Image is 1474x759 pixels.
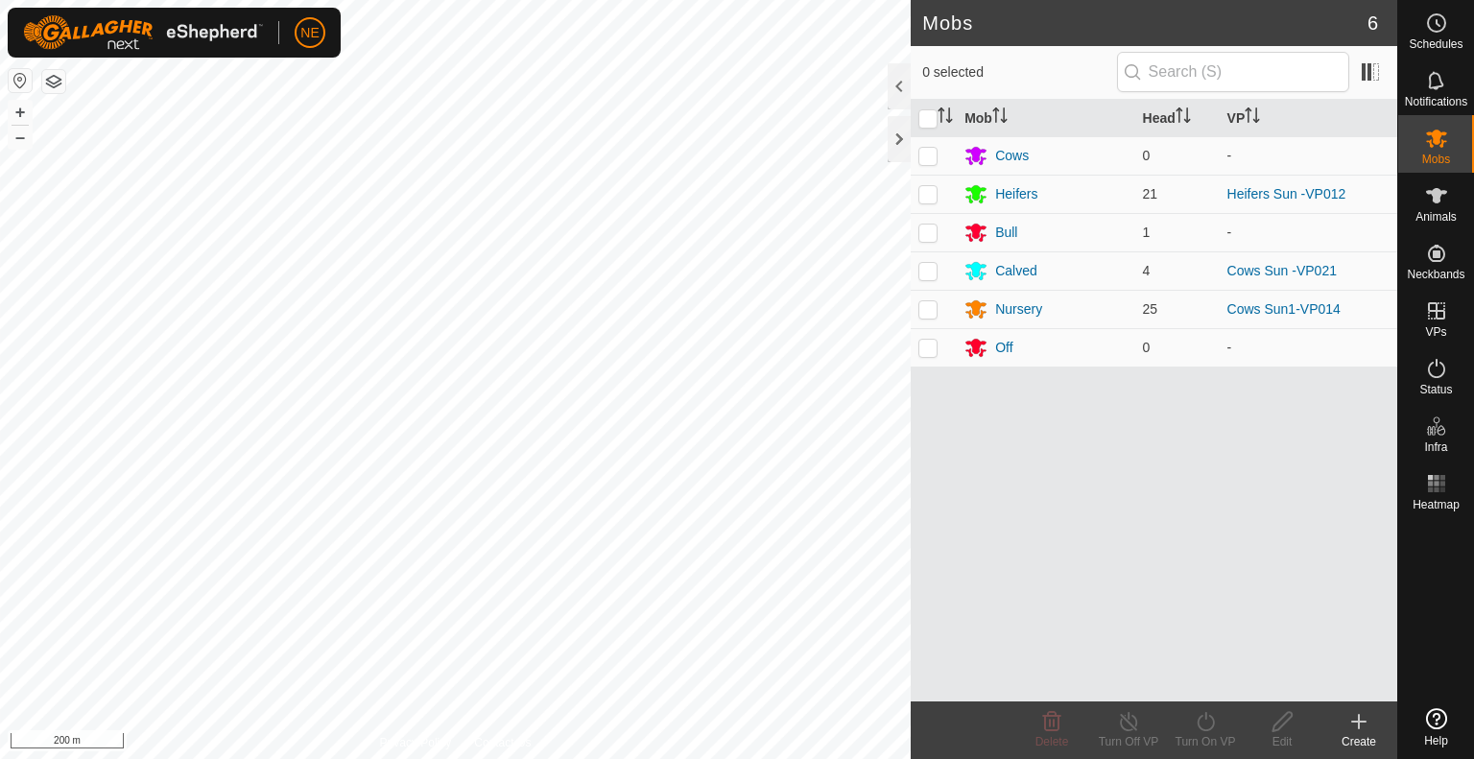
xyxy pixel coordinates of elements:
h2: Mobs [922,12,1367,35]
span: Infra [1424,441,1447,453]
span: Neckbands [1407,269,1464,280]
span: Status [1419,384,1452,395]
p-sorticon: Activate to sort [992,110,1008,126]
span: 0 [1143,340,1151,355]
span: Heatmap [1413,499,1460,510]
span: VPs [1425,326,1446,338]
span: Help [1424,735,1448,747]
span: 0 [1143,148,1151,163]
th: VP [1220,100,1397,137]
div: Edit [1244,733,1320,750]
img: Gallagher Logo [23,15,263,50]
button: Reset Map [9,69,32,92]
div: Turn On VP [1167,733,1244,750]
td: - [1220,328,1397,367]
div: Calved [995,261,1037,281]
span: 25 [1143,301,1158,317]
p-sorticon: Activate to sort [1245,110,1260,126]
div: Off [995,338,1012,358]
th: Mob [957,100,1134,137]
span: 21 [1143,186,1158,202]
div: Create [1320,733,1397,750]
span: 4 [1143,263,1151,278]
span: NE [300,23,319,43]
a: Privacy Policy [380,734,452,751]
span: Animals [1415,211,1457,223]
a: Help [1398,700,1474,754]
p-sorticon: Activate to sort [938,110,953,126]
th: Head [1135,100,1220,137]
button: Map Layers [42,70,65,93]
span: 6 [1367,9,1378,37]
span: 0 selected [922,62,1116,83]
span: 1 [1143,225,1151,240]
div: Heifers [995,184,1037,204]
span: Notifications [1405,96,1467,107]
td: - [1220,213,1397,251]
a: Contact Us [474,734,531,751]
div: Cows [995,146,1029,166]
span: Delete [1035,735,1069,748]
span: Schedules [1409,38,1462,50]
p-sorticon: Activate to sort [1176,110,1191,126]
a: Heifers Sun -VP012 [1227,186,1346,202]
td: - [1220,136,1397,175]
div: Nursery [995,299,1042,320]
input: Search (S) [1117,52,1349,92]
a: Cows Sun -VP021 [1227,263,1337,278]
button: + [9,101,32,124]
button: – [9,126,32,149]
span: Mobs [1422,154,1450,165]
a: Cows Sun1-VP014 [1227,301,1341,317]
div: Bull [995,223,1017,243]
div: Turn Off VP [1090,733,1167,750]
